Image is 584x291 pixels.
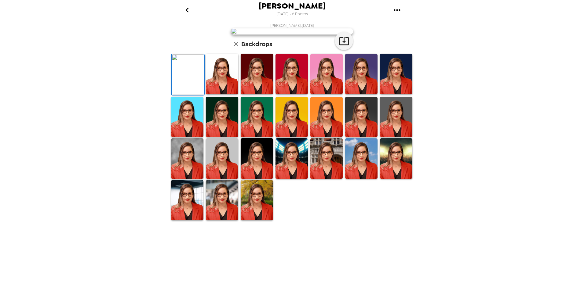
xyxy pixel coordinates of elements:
[276,10,308,18] span: [DATE] • 6 Photos
[172,54,204,95] img: Original
[259,2,326,10] span: [PERSON_NAME]
[231,28,353,35] img: user
[241,39,272,49] h6: Backdrops
[270,23,314,28] span: [PERSON_NAME] , [DATE]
